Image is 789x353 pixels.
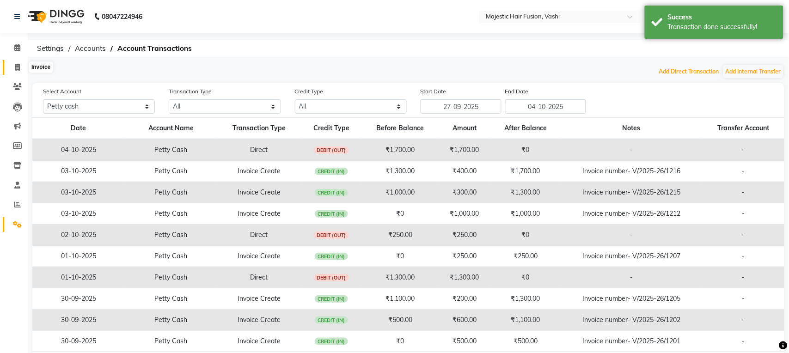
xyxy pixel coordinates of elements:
[561,203,703,225] td: Invoice number- V/2025-26/1212
[102,4,142,30] b: 08047224946
[125,161,217,182] td: Petty Cash
[362,139,439,161] td: ₹1,700.00
[439,331,491,352] td: ₹500.00
[703,161,784,182] td: -
[217,139,301,161] td: Direct
[217,161,301,182] td: Invoice Create
[491,246,561,267] td: ₹250.00
[362,225,439,246] td: ₹250.00
[32,331,125,352] td: 30-09-2025
[703,267,784,288] td: -
[32,310,125,331] td: 30-09-2025
[32,161,125,182] td: 03-10-2025
[217,203,301,225] td: Invoice Create
[32,40,68,57] span: Settings
[315,338,348,345] span: CREDIT (IN)
[315,189,348,196] span: CREDIT (IN)
[561,288,703,310] td: Invoice number- V/2025-26/1205
[217,288,301,310] td: Invoice Create
[703,118,784,140] th: Transfer Account
[439,288,491,310] td: ₹200.00
[217,182,301,203] td: Invoice Create
[113,40,196,57] span: Account Transactions
[505,99,586,114] input: End Date
[505,87,529,96] label: End Date
[217,331,301,352] td: Invoice Create
[362,288,439,310] td: ₹1,100.00
[169,87,212,96] label: Transaction Type
[315,253,348,260] span: CREDIT (IN)
[217,267,301,288] td: Direct
[439,246,491,267] td: ₹250.00
[491,118,561,140] th: After Balance
[125,288,217,310] td: Petty Cash
[362,182,439,203] td: ₹1,000.00
[217,246,301,267] td: Invoice Create
[703,182,784,203] td: -
[295,87,324,96] label: Credit Type
[362,203,439,225] td: ₹0
[125,182,217,203] td: Petty Cash
[561,225,703,246] td: -
[43,87,81,96] label: Select Account
[668,22,777,32] div: Transaction done successfully!
[362,246,439,267] td: ₹0
[125,331,217,352] td: Petty Cash
[32,139,125,161] td: 04-10-2025
[421,99,502,114] input: Start Date
[24,4,87,30] img: logo
[32,182,125,203] td: 03-10-2025
[315,295,348,303] span: CREDIT (IN)
[703,225,784,246] td: -
[125,118,217,140] th: Account Name
[217,310,301,331] td: Invoice Create
[703,246,784,267] td: -
[301,118,362,140] th: Credit Type
[32,225,125,246] td: 02-10-2025
[32,118,125,140] th: Date
[561,246,703,267] td: Invoice number- V/2025-26/1207
[29,62,53,73] div: Invoice
[491,225,561,246] td: ₹0
[125,310,217,331] td: Petty Cash
[561,331,703,352] td: Invoice number- V/2025-26/1201
[491,203,561,225] td: ₹1,000.00
[668,12,777,22] div: Success
[314,146,349,154] span: DEBIT (OUT)
[125,225,217,246] td: Petty Cash
[561,182,703,203] td: Invoice number- V/2025-26/1215
[439,118,491,140] th: Amount
[362,310,439,331] td: ₹500.00
[315,316,348,324] span: CREDIT (IN)
[439,310,491,331] td: ₹600.00
[703,139,784,161] td: -
[491,182,561,203] td: ₹1,300.00
[439,267,491,288] td: ₹1,300.00
[561,161,703,182] td: Invoice number- V/2025-26/1216
[125,246,217,267] td: Petty Cash
[491,161,561,182] td: ₹1,700.00
[439,182,491,203] td: ₹300.00
[217,225,301,246] td: Direct
[32,288,125,310] td: 30-09-2025
[315,210,348,218] span: CREDIT (IN)
[561,267,703,288] td: -
[491,139,561,161] td: ₹0
[657,65,722,78] button: Add Direct Transaction
[362,267,439,288] td: ₹1,300.00
[32,203,125,225] td: 03-10-2025
[491,288,561,310] td: ₹1,300.00
[125,203,217,225] td: Petty Cash
[561,118,703,140] th: Notes
[217,118,301,140] th: Transaction Type
[703,310,784,331] td: -
[362,331,439,352] td: ₹0
[32,267,125,288] td: 01-10-2025
[561,139,703,161] td: -
[70,40,110,57] span: Accounts
[314,274,349,281] span: DEBIT (OUT)
[32,246,125,267] td: 01-10-2025
[703,331,784,352] td: -
[315,168,348,175] span: CREDIT (IN)
[703,203,784,225] td: -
